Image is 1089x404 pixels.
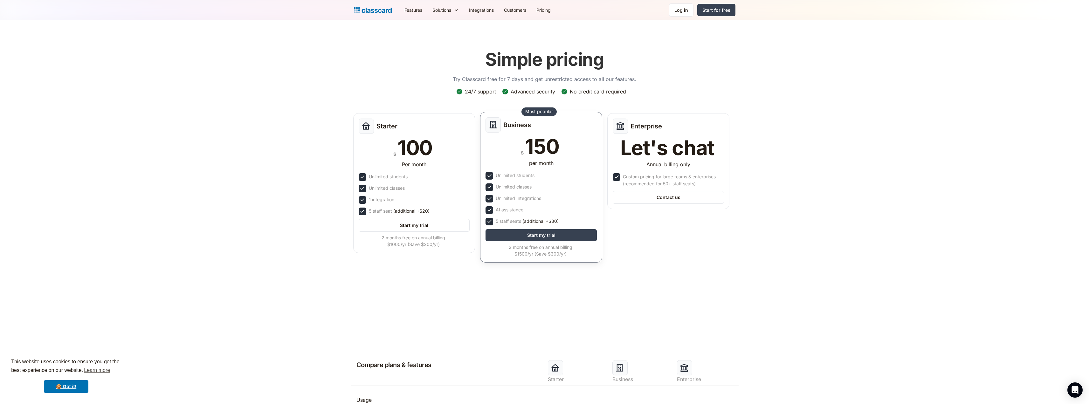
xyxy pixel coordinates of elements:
[369,173,408,180] div: Unlimited students
[499,3,531,17] a: Customers
[531,3,556,17] a: Pricing
[359,219,470,232] a: Start my trial
[453,75,636,83] p: Try Classcard free for 7 days and get unrestricted access to all our features.
[464,3,499,17] a: Integrations
[465,88,496,95] div: 24/7 support
[369,185,405,192] div: Unlimited classes
[612,375,671,383] div: Business
[529,159,554,167] div: per month
[702,7,730,13] div: Start for free
[359,234,469,248] div: 2 months free on annual billing $1000/yr (Save $200/yr)
[496,183,532,190] div: Unlimited classes
[669,3,693,17] a: Log in
[525,108,553,115] div: Most popular
[356,396,372,404] div: Usage
[503,121,531,129] h2: Business
[496,195,541,202] div: Unlimited Integrations
[631,122,662,130] h2: Enterprise
[613,191,724,204] a: Contact us
[83,366,111,375] a: learn more about cookies
[521,149,524,157] div: $
[427,3,464,17] div: Solutions
[525,136,559,157] div: 150
[522,218,559,225] span: (additional +$30)
[496,206,523,213] div: AI assistance
[393,208,430,215] span: (additional +$20)
[548,375,606,383] div: Starter
[393,150,396,158] div: $
[44,380,88,393] a: dismiss cookie message
[496,172,534,179] div: Unlimited students
[369,208,430,215] div: 5 staff seat
[570,88,626,95] div: No credit card required
[1067,382,1083,398] div: Open Intercom Messenger
[496,218,559,225] div: 5 staff seats
[432,7,451,13] div: Solutions
[5,352,127,399] div: cookieconsent
[402,161,426,168] div: Per month
[511,88,555,95] div: Advanced security
[397,138,432,158] div: 100
[674,7,688,13] div: Log in
[697,4,735,16] a: Start for free
[399,3,427,17] a: Features
[620,138,714,158] div: Let's chat
[486,229,597,241] a: Start my trial
[376,122,397,130] h2: Starter
[677,375,735,383] div: Enterprise
[354,6,392,15] a: home
[486,244,596,257] div: 2 months free on annual billing $1500/yr (Save $300/yr)
[646,161,690,168] div: Annual billing only
[485,49,604,70] h1: Simple pricing
[354,360,431,370] h2: Compare plans & features
[623,173,723,187] div: Custom pricing for large teams & enterprises (recommended for 50+ staff seats)
[11,358,121,375] span: This website uses cookies to ensure you get the best experience on our website.
[369,196,394,203] div: 1 integration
